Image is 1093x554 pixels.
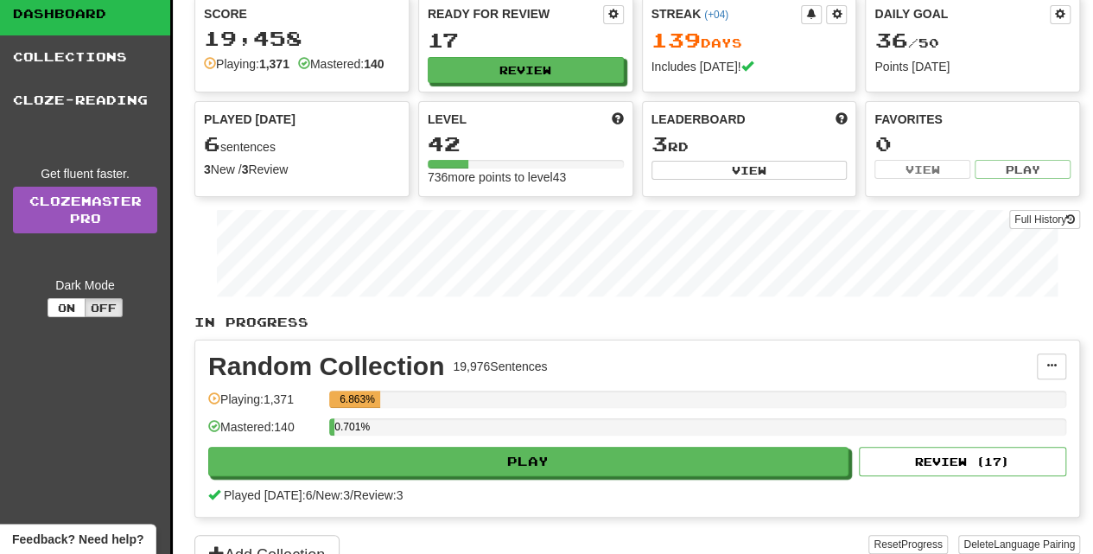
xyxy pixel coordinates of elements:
[48,298,86,317] button: On
[651,111,746,128] span: Leaderboard
[874,160,970,179] button: View
[651,131,668,156] span: 3
[651,58,848,75] div: Includes [DATE]!
[428,111,467,128] span: Level
[453,358,547,375] div: 19,976 Sentences
[208,353,444,379] div: Random Collection
[428,5,603,22] div: Ready for Review
[428,169,624,186] div: 736 more points to level 43
[874,58,1071,75] div: Points [DATE]
[204,5,400,22] div: Score
[224,488,312,502] span: Played [DATE]: 6
[13,187,157,233] a: ClozemasterPro
[835,111,847,128] span: This week in points, UTC
[874,133,1071,155] div: 0
[994,538,1075,551] span: Language Pairing
[874,5,1050,24] div: Daily Goal
[874,111,1071,128] div: Favorites
[204,162,211,176] strong: 3
[208,447,848,476] button: Play
[651,161,848,180] button: View
[208,391,321,419] div: Playing: 1,371
[204,131,220,156] span: 6
[353,488,404,502] span: Review: 3
[428,57,624,83] button: Review
[651,5,802,22] div: Streak
[204,28,400,49] div: 19,458
[428,133,624,155] div: 42
[204,55,289,73] div: Playing:
[874,28,907,52] span: 36
[958,535,1080,554] button: DeleteLanguage Pairing
[975,160,1071,179] button: Play
[651,29,848,52] div: Day s
[242,162,249,176] strong: 3
[204,111,295,128] span: Played [DATE]
[85,298,123,317] button: Off
[259,57,289,71] strong: 1,371
[364,57,384,71] strong: 140
[13,165,157,182] div: Get fluent faster.
[204,133,400,156] div: sentences
[651,28,701,52] span: 139
[312,488,315,502] span: /
[208,418,321,447] div: Mastered: 140
[1009,210,1080,229] button: Full History
[334,391,379,408] div: 6.863%
[204,161,400,178] div: New / Review
[901,538,943,551] span: Progress
[350,488,353,502] span: /
[868,535,947,554] button: ResetProgress
[428,29,624,51] div: 17
[298,55,384,73] div: Mastered:
[874,35,938,50] span: / 50
[194,314,1080,331] p: In Progress
[704,9,728,21] a: (+04)
[859,447,1066,476] button: Review (17)
[315,488,350,502] span: New: 3
[12,531,143,548] span: Open feedback widget
[13,277,157,294] div: Dark Mode
[612,111,624,128] span: Score more points to level up
[651,133,848,156] div: rd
